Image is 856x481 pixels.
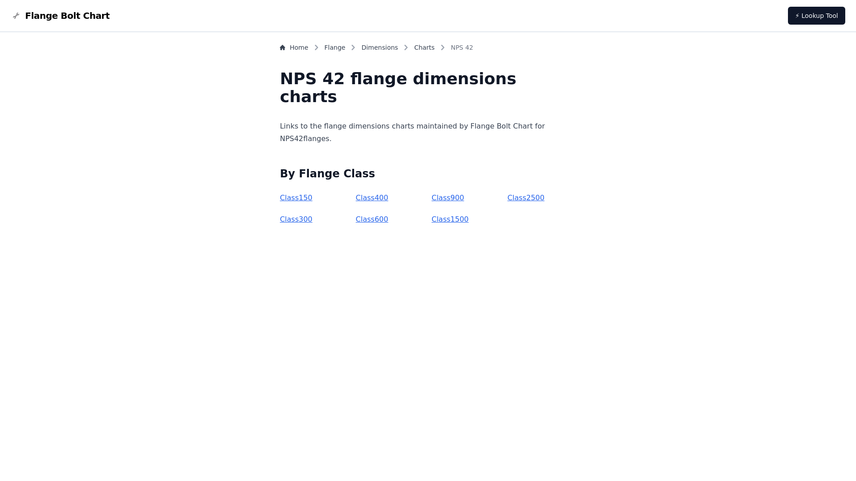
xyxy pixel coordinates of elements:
[280,43,308,52] a: Home
[280,193,312,202] a: Class150
[280,70,576,106] h1: NPS 42 flange dimensions charts
[280,167,576,181] h2: By Flange Class
[280,215,312,223] a: Class300
[788,7,845,25] a: ⚡ Lookup Tool
[356,215,389,223] a: Class600
[11,9,110,22] a: Flange Bolt Chart LogoFlange Bolt Chart
[414,43,435,52] a: Charts
[432,215,469,223] a: Class1500
[280,43,576,56] nav: Breadcrumb
[432,193,464,202] a: Class900
[11,10,21,21] img: Flange Bolt Chart Logo
[356,193,389,202] a: Class400
[451,43,473,52] span: NPS 42
[325,43,346,52] a: Flange
[280,120,576,145] p: Links to the flange dimensions charts maintained by Flange Bolt Chart for NPS 42 flanges.
[25,9,110,22] span: Flange Bolt Chart
[507,193,544,202] a: Class2500
[361,43,398,52] a: Dimensions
